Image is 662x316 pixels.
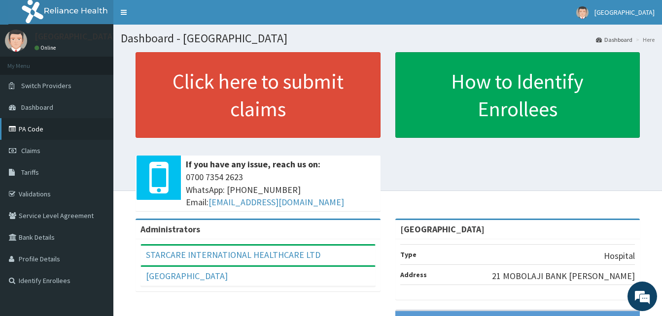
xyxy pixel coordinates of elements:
[209,196,344,208] a: [EMAIL_ADDRESS][DOMAIN_NAME]
[146,270,228,282] a: [GEOGRAPHIC_DATA]
[35,32,116,41] p: [GEOGRAPHIC_DATA]
[400,250,417,259] b: Type
[140,223,200,235] b: Administrators
[492,270,635,283] p: 21 MOBOLAJI BANK [PERSON_NAME]
[604,250,635,262] p: Hospital
[21,168,39,177] span: Tariffs
[146,249,320,260] a: STARCARE INTERNATIONAL HEALTHCARE LTD
[5,30,27,52] img: User Image
[633,35,655,44] li: Here
[136,52,381,138] a: Click here to submit claims
[186,171,376,209] span: 0700 7354 2623 WhatsApp: [PHONE_NUMBER] Email:
[400,223,485,235] strong: [GEOGRAPHIC_DATA]
[596,35,632,44] a: Dashboard
[35,44,58,51] a: Online
[594,8,655,17] span: [GEOGRAPHIC_DATA]
[395,52,640,138] a: How to Identify Enrollees
[21,146,40,155] span: Claims
[576,6,589,19] img: User Image
[186,158,320,170] b: If you have any issue, reach us on:
[400,270,427,279] b: Address
[21,81,71,90] span: Switch Providers
[21,103,53,112] span: Dashboard
[121,32,655,45] h1: Dashboard - [GEOGRAPHIC_DATA]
